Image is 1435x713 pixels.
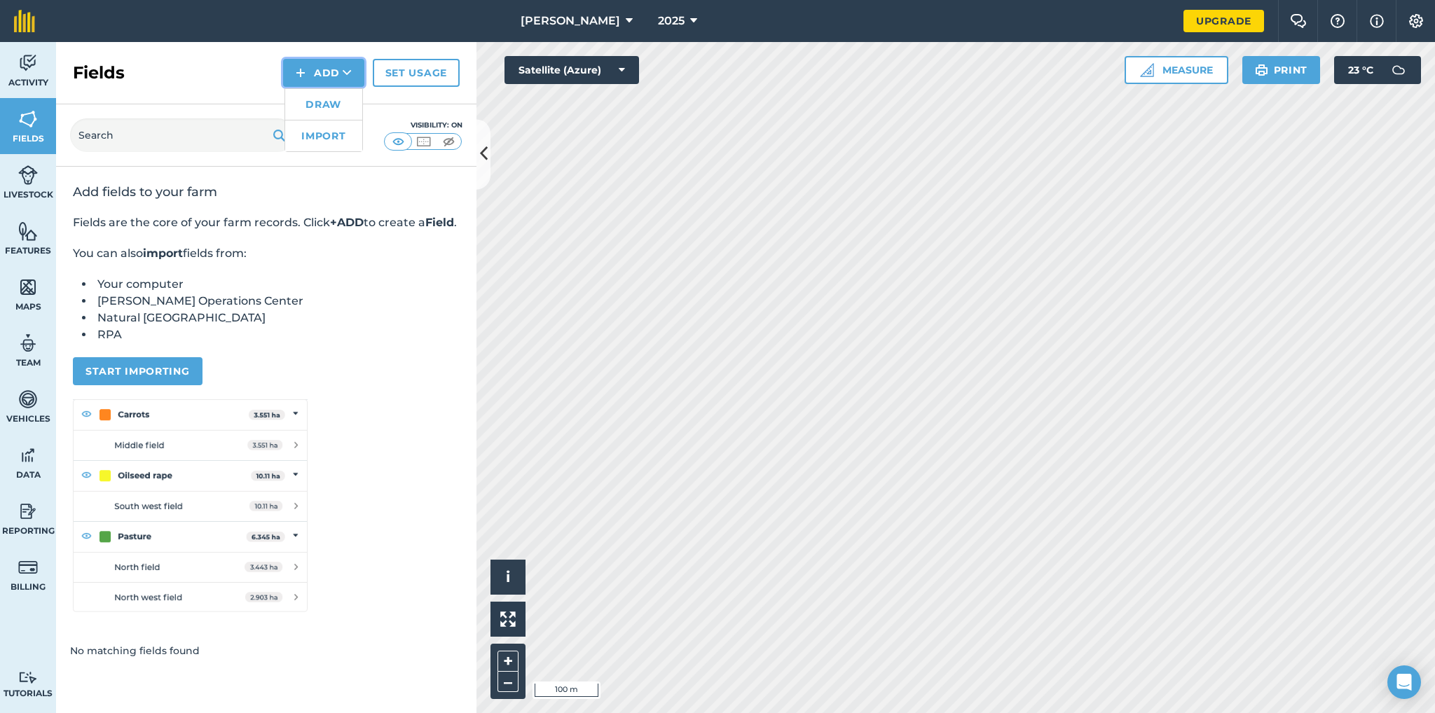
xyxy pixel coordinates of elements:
li: RPA [94,326,460,343]
span: i [506,568,510,586]
img: Ruler icon [1140,63,1154,77]
img: svg+xml;base64,PD94bWwgdmVyc2lvbj0iMS4wIiBlbmNvZGluZz0idXRmLTgiPz4KPCEtLSBHZW5lcmF0b3I6IEFkb2JlIE... [18,165,38,186]
a: Import [285,120,362,151]
h2: Fields [73,62,125,84]
img: svg+xml;base64,PHN2ZyB4bWxucz0iaHR0cDovL3d3dy53My5vcmcvMjAwMC9zdmciIHdpZHRoPSIxNyIgaGVpZ2h0PSIxNy... [1370,13,1384,29]
strong: +ADD [330,216,364,229]
div: Open Intercom Messenger [1387,665,1421,699]
img: svg+xml;base64,PD94bWwgdmVyc2lvbj0iMS4wIiBlbmNvZGluZz0idXRmLTgiPz4KPCEtLSBHZW5lcmF0b3I6IEFkb2JlIE... [18,671,38,684]
button: Add DrawImport [283,59,364,87]
img: svg+xml;base64,PD94bWwgdmVyc2lvbj0iMS4wIiBlbmNvZGluZz0idXRmLTgiPz4KPCEtLSBHZW5lcmF0b3I6IEFkb2JlIE... [18,445,38,466]
img: svg+xml;base64,PD94bWwgdmVyc2lvbj0iMS4wIiBlbmNvZGluZz0idXRmLTgiPz4KPCEtLSBHZW5lcmF0b3I6IEFkb2JlIE... [18,557,38,578]
div: No matching fields found [56,629,476,672]
button: Start importing [73,357,202,385]
span: 23 ° C [1348,56,1373,84]
a: Set usage [373,59,460,87]
li: Natural [GEOGRAPHIC_DATA] [94,310,460,326]
button: Satellite (Azure) [504,56,639,84]
a: Draw [285,89,362,120]
li: [PERSON_NAME] Operations Center [94,293,460,310]
img: Four arrows, one pointing top left, one top right, one bottom right and the last bottom left [500,611,516,627]
span: 2025 [658,13,685,29]
img: svg+xml;base64,PHN2ZyB4bWxucz0iaHR0cDovL3d3dy53My5vcmcvMjAwMC9zdmciIHdpZHRoPSI1NiIgaGVpZ2h0PSI2MC... [18,277,38,298]
a: Upgrade [1183,10,1264,32]
img: svg+xml;base64,PD94bWwgdmVyc2lvbj0iMS4wIiBlbmNvZGluZz0idXRmLTgiPz4KPCEtLSBHZW5lcmF0b3I6IEFkb2JlIE... [18,501,38,522]
button: + [497,651,519,672]
img: svg+xml;base64,PHN2ZyB4bWxucz0iaHR0cDovL3d3dy53My5vcmcvMjAwMC9zdmciIHdpZHRoPSI1NiIgaGVpZ2h0PSI2MC... [18,221,38,242]
img: svg+xml;base64,PHN2ZyB4bWxucz0iaHR0cDovL3d3dy53My5vcmcvMjAwMC9zdmciIHdpZHRoPSI1NiIgaGVpZ2h0PSI2MC... [18,109,38,130]
img: Two speech bubbles overlapping with the left bubble in the forefront [1290,14,1307,28]
img: svg+xml;base64,PD94bWwgdmVyc2lvbj0iMS4wIiBlbmNvZGluZz0idXRmLTgiPz4KPCEtLSBHZW5lcmF0b3I6IEFkb2JlIE... [18,333,38,354]
li: Your computer [94,276,460,293]
button: Measure [1125,56,1228,84]
button: i [490,560,526,595]
img: A question mark icon [1329,14,1346,28]
img: svg+xml;base64,PD94bWwgdmVyc2lvbj0iMS4wIiBlbmNvZGluZz0idXRmLTgiPz4KPCEtLSBHZW5lcmF0b3I6IEFkb2JlIE... [18,389,38,410]
span: [PERSON_NAME] [521,13,620,29]
button: Print [1242,56,1321,84]
button: 23 °C [1334,56,1421,84]
img: svg+xml;base64,PHN2ZyB4bWxucz0iaHR0cDovL3d3dy53My5vcmcvMjAwMC9zdmciIHdpZHRoPSI1MCIgaGVpZ2h0PSI0MC... [440,134,458,148]
img: svg+xml;base64,PHN2ZyB4bWxucz0iaHR0cDovL3d3dy53My5vcmcvMjAwMC9zdmciIHdpZHRoPSI1MCIgaGVpZ2h0PSI0MC... [390,134,407,148]
p: Fields are the core of your farm records. Click to create a . [73,214,460,231]
img: svg+xml;base64,PHN2ZyB4bWxucz0iaHR0cDovL3d3dy53My5vcmcvMjAwMC9zdmciIHdpZHRoPSIxNCIgaGVpZ2h0PSIyNC... [296,64,305,81]
input: Search [70,118,294,152]
img: svg+xml;base64,PHN2ZyB4bWxucz0iaHR0cDovL3d3dy53My5vcmcvMjAwMC9zdmciIHdpZHRoPSIxOSIgaGVpZ2h0PSIyNC... [273,127,286,144]
div: Visibility: On [384,120,462,131]
img: A cog icon [1408,14,1424,28]
strong: Field [425,216,454,229]
h2: Add fields to your farm [73,184,460,200]
img: fieldmargin Logo [14,10,35,32]
button: – [497,672,519,692]
img: svg+xml;base64,PD94bWwgdmVyc2lvbj0iMS4wIiBlbmNvZGluZz0idXRmLTgiPz4KPCEtLSBHZW5lcmF0b3I6IEFkb2JlIE... [1385,56,1413,84]
img: svg+xml;base64,PD94bWwgdmVyc2lvbj0iMS4wIiBlbmNvZGluZz0idXRmLTgiPz4KPCEtLSBHZW5lcmF0b3I6IEFkb2JlIE... [18,53,38,74]
img: svg+xml;base64,PHN2ZyB4bWxucz0iaHR0cDovL3d3dy53My5vcmcvMjAwMC9zdmciIHdpZHRoPSIxOSIgaGVpZ2h0PSIyNC... [1255,62,1268,78]
strong: import [143,247,183,260]
img: svg+xml;base64,PHN2ZyB4bWxucz0iaHR0cDovL3d3dy53My5vcmcvMjAwMC9zdmciIHdpZHRoPSI1MCIgaGVpZ2h0PSI0MC... [415,134,432,148]
p: You can also fields from: [73,245,460,262]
